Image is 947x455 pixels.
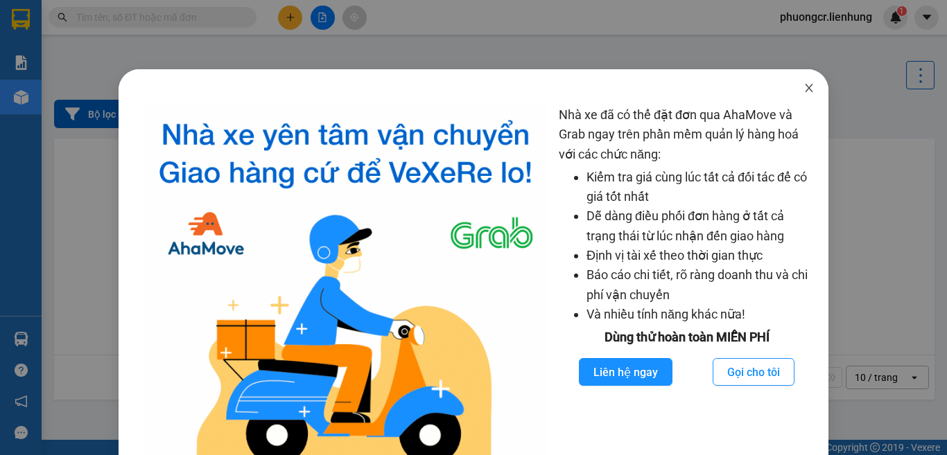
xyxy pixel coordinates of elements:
span: Liên hệ ngay [593,364,658,381]
button: Gọi cho tôi [713,358,794,386]
button: Close [790,69,828,108]
button: Liên hệ ngay [579,358,672,386]
span: Gọi cho tôi [727,364,780,381]
li: Kiểm tra giá cùng lúc tất cả đối tác để có giá tốt nhất [587,168,815,207]
li: Dễ dàng điều phối đơn hàng ở tất cả trạng thái từ lúc nhận đến giao hàng [587,206,815,246]
span: close [803,82,815,93]
div: Dùng thử hoàn toàn MIỄN PHÍ [559,328,815,347]
li: Báo cáo chi tiết, rõ ràng doanh thu và chi phí vận chuyển [587,265,815,305]
li: Và nhiều tính năng khác nữa! [587,305,815,324]
li: Định vị tài xế theo thời gian thực [587,246,815,265]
